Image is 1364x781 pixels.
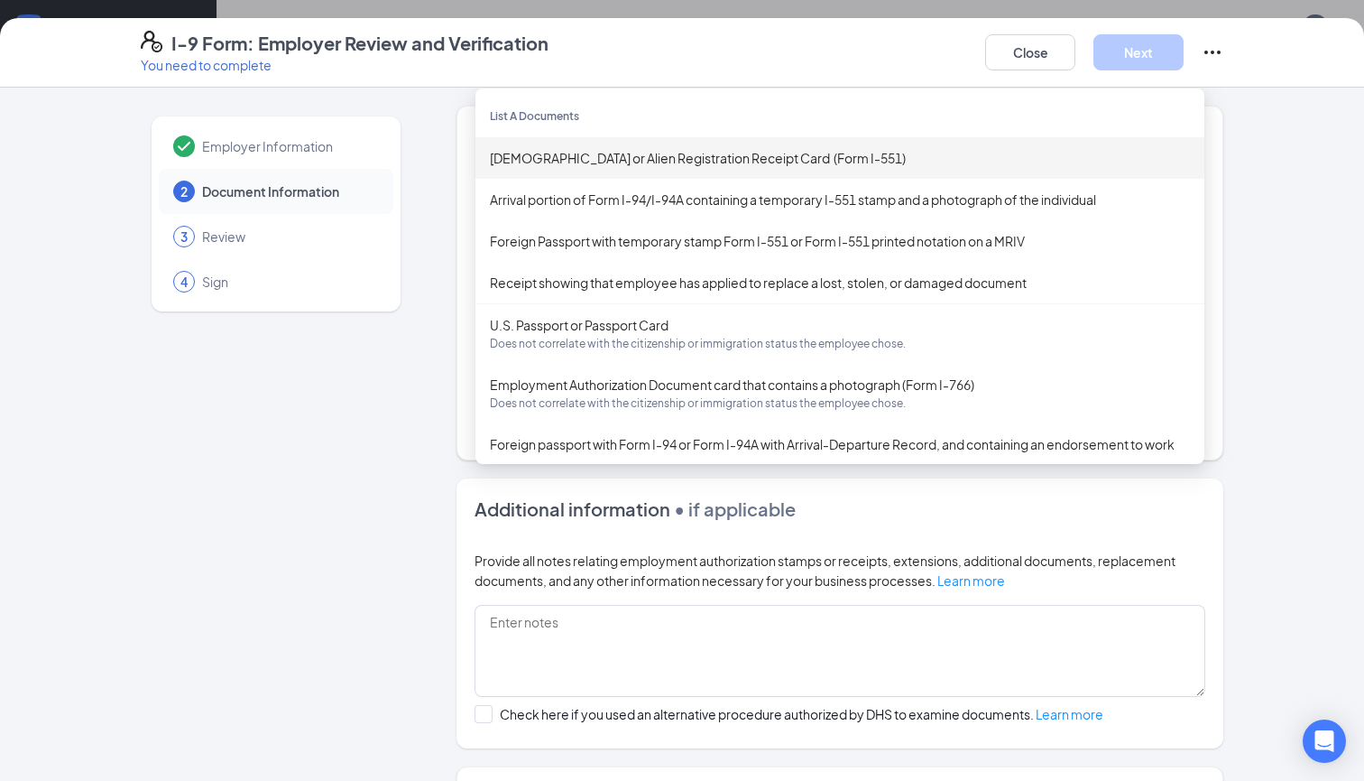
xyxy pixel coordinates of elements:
[180,182,188,200] span: 2
[490,395,1190,413] span: Does not correlate with the citizenship or immigration status the employee chose.
[490,375,1190,413] div: Employment Authorization Document card that contains a photograph (Form I-766)
[202,182,375,200] span: Document Information
[490,273,1190,293] div: Receipt showing that employee has applied to replace a lost, stolen, or damaged document
[937,572,1005,589] a: Learn more
[202,137,375,155] span: Employer Information
[985,34,1075,70] button: Close
[490,148,1190,168] div: [DEMOGRAPHIC_DATA] or Alien Registration Receipt Card (Form I-551)
[173,135,195,157] svg: Checkmark
[670,497,796,520] span: • if applicable
[1303,720,1346,763] div: Open Intercom Messenger
[1202,42,1223,63] svg: Ellipses
[1093,34,1184,70] button: Next
[1036,706,1103,722] a: Learn more
[141,56,548,74] p: You need to complete
[500,705,1103,723] div: Check here if you used an alternative procedure authorized by DHS to examine documents.
[490,315,1190,353] div: U.S. Passport or Passport Card
[490,231,1190,251] div: Foreign Passport with temporary stamp Form I-551 or Form I-551 printed notation on a MRIV
[202,228,375,246] span: Review
[490,335,1190,353] span: Does not correlate with the citizenship or immigration status the employee chose.
[490,434,1190,472] div: Foreign passport with Form I-94 or Form I-94A with Arrival-Departure Record, and containing an en...
[171,31,548,56] h4: I-9 Form: Employer Review and Verification
[490,109,579,123] span: List A Documents
[180,273,188,291] span: 4
[180,228,188,246] span: 3
[475,497,670,520] span: Additional information
[475,553,1175,589] span: Provide all notes relating employment authorization stamps or receipts, extensions, additional do...
[202,273,375,291] span: Sign
[490,454,1190,472] span: Does not correlate with the citizenship or immigration status the employee chose.
[141,31,162,52] svg: FormI9EVerifyIcon
[490,190,1190,209] div: Arrival portion of Form I-94/I-94A containing a temporary I-551 stamp and a photograph of the ind...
